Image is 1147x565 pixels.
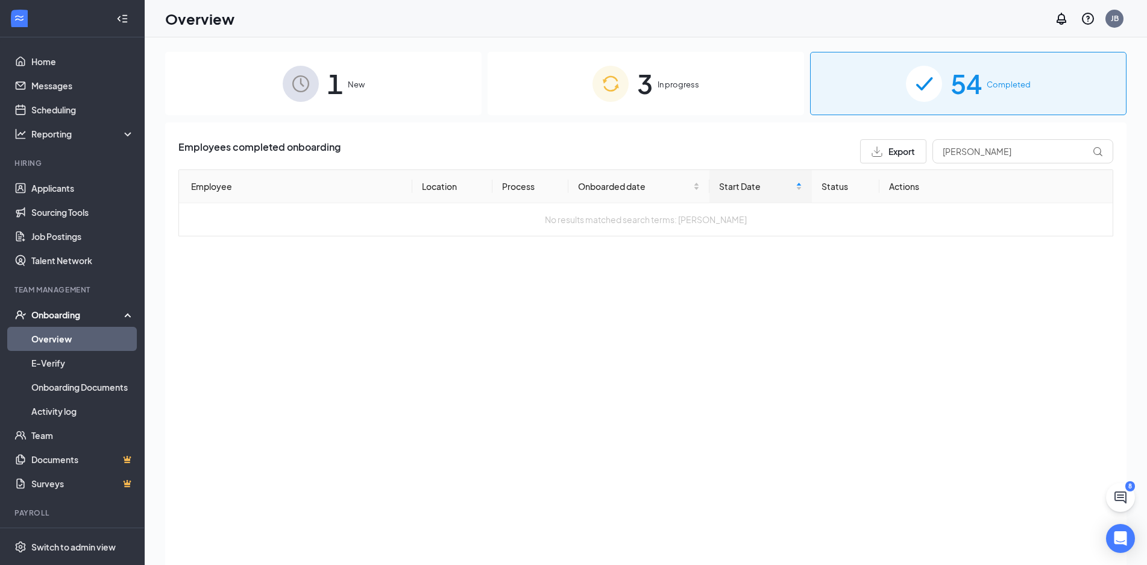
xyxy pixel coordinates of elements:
[888,147,915,156] span: Export
[932,139,1113,163] input: Search by Name, Job Posting, or Process
[31,200,134,224] a: Sourcing Tools
[1054,11,1069,26] svg: Notifications
[31,74,134,98] a: Messages
[31,98,134,122] a: Scheduling
[14,508,132,518] div: Payroll
[14,309,27,321] svg: UserCheck
[1111,13,1119,24] div: JB
[568,170,709,203] th: Onboarded date
[14,541,27,553] svg: Settings
[31,423,134,447] a: Team
[179,203,1113,236] td: No results matched search terms: [PERSON_NAME]
[31,128,135,140] div: Reporting
[31,526,134,550] a: PayrollCrown
[31,541,116,553] div: Switch to admin view
[637,63,653,104] span: 3
[31,351,134,375] a: E-Verify
[860,139,926,163] button: Export
[14,158,132,168] div: Hiring
[31,309,124,321] div: Onboarding
[165,8,234,29] h1: Overview
[116,13,128,25] svg: Collapse
[31,49,134,74] a: Home
[14,285,132,295] div: Team Management
[492,170,568,203] th: Process
[578,180,691,193] span: Onboarded date
[812,170,879,203] th: Status
[178,139,341,163] span: Employees completed onboarding
[31,176,134,200] a: Applicants
[31,472,134,496] a: SurveysCrown
[719,180,793,193] span: Start Date
[658,78,699,90] span: In progress
[1125,481,1135,491] div: 8
[412,170,492,203] th: Location
[327,63,343,104] span: 1
[13,12,25,24] svg: WorkstreamLogo
[987,78,1031,90] span: Completed
[31,327,134,351] a: Overview
[1113,490,1128,505] svg: ChatActive
[1106,483,1135,512] button: ChatActive
[31,375,134,399] a: Onboarding Documents
[31,399,134,423] a: Activity log
[14,128,27,140] svg: Analysis
[31,224,134,248] a: Job Postings
[1081,11,1095,26] svg: QuestionInfo
[179,170,412,203] th: Employee
[31,248,134,273] a: Talent Network
[348,78,365,90] span: New
[31,447,134,472] a: DocumentsCrown
[1106,524,1135,553] div: Open Intercom Messenger
[879,170,1113,203] th: Actions
[951,63,982,104] span: 54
